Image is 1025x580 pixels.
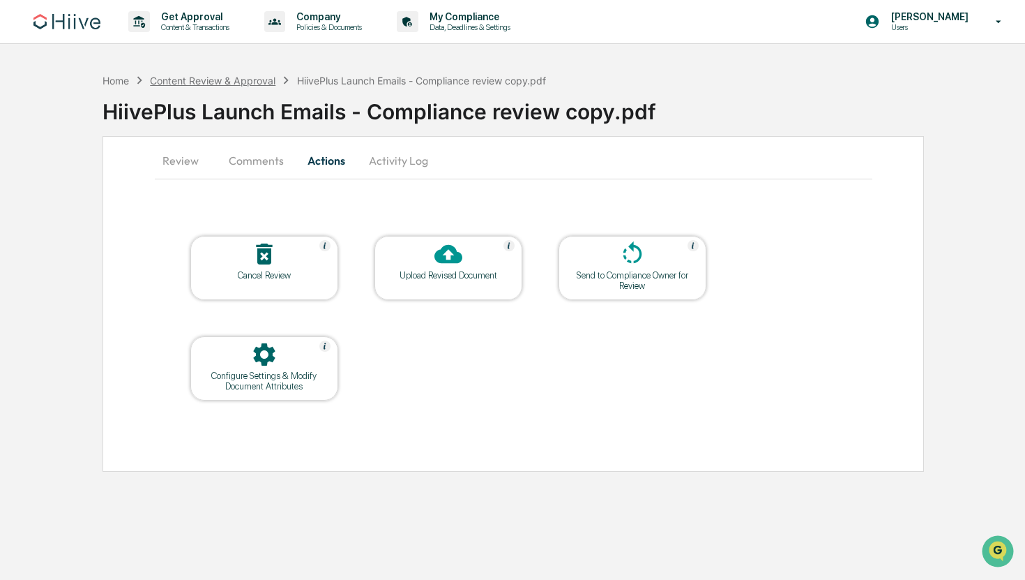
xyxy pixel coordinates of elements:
[418,22,517,32] p: Data, Deadlines & Settings
[96,170,179,195] a: 🗄️Attestations
[386,270,511,281] div: Upload Revised Document
[297,75,546,87] div: HiivePlus Launch Emails - Compliance review copy.pdf
[14,177,25,188] div: 🖐️
[218,144,295,177] button: Comments
[202,371,327,392] div: Configure Settings & Modify Document Attributes
[14,107,39,132] img: 1746055101610-c473b297-6a78-478c-a979-82029cc54cd1
[139,237,169,247] span: Pylon
[202,270,327,281] div: Cancel Review
[33,14,100,29] img: logo
[295,144,358,177] button: Actions
[14,29,254,52] p: How can we help?
[102,88,1025,124] div: HiivePlus Launch Emails - Compliance review copy.pdf
[237,111,254,128] button: Start new chat
[880,11,975,22] p: [PERSON_NAME]
[688,240,699,251] img: Help
[28,202,88,216] span: Data Lookup
[115,176,173,190] span: Attestations
[880,22,975,32] p: Users
[14,204,25,215] div: 🔎
[570,270,695,291] div: Send to Compliance Owner for Review
[150,75,275,87] div: Content Review & Approval
[285,22,369,32] p: Policies & Documents
[319,240,331,251] img: Help
[358,144,439,177] button: Activity Log
[28,176,90,190] span: Preclearance
[8,170,96,195] a: 🖐️Preclearance
[101,177,112,188] div: 🗄️
[418,11,517,22] p: My Compliance
[285,11,369,22] p: Company
[150,11,236,22] p: Get Approval
[155,144,218,177] button: Review
[319,341,331,352] img: Help
[102,75,129,87] div: Home
[503,240,515,251] img: Help
[8,197,93,222] a: 🔎Data Lookup
[980,534,1018,572] iframe: Open customer support
[47,107,229,121] div: Start new chat
[47,121,176,132] div: We're available if you need us!
[98,236,169,247] a: Powered byPylon
[155,144,872,177] div: secondary tabs example
[150,22,236,32] p: Content & Transactions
